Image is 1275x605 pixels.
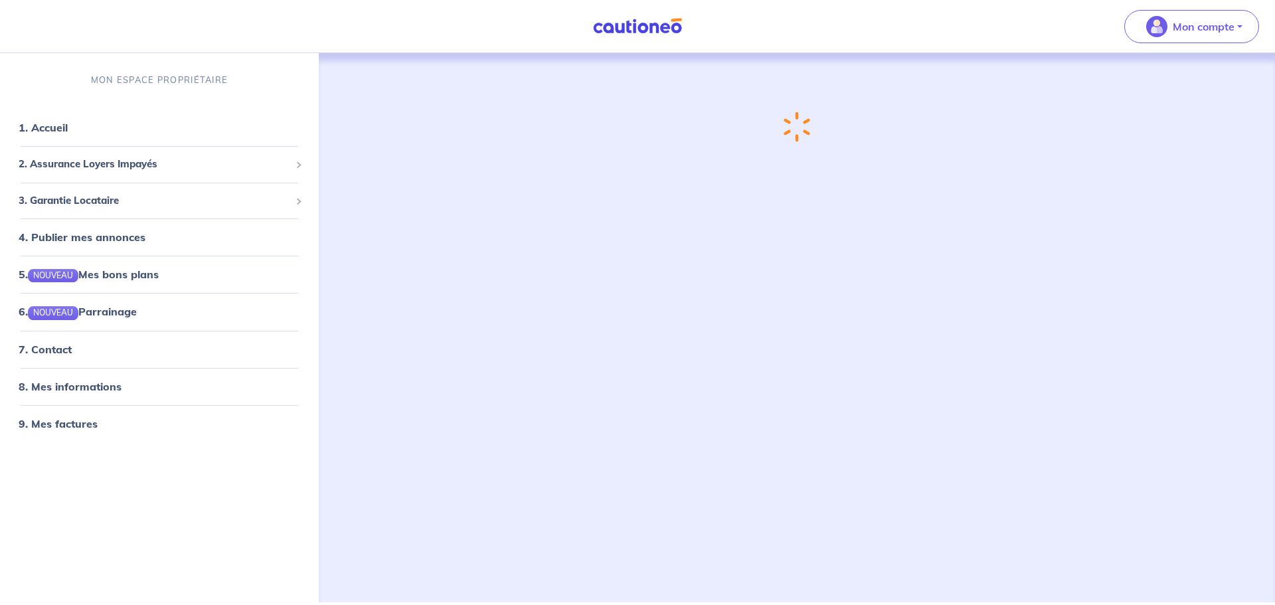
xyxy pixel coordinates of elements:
[91,74,228,86] p: MON ESPACE PROPRIÉTAIRE
[19,380,122,393] a: 8. Mes informations
[19,305,137,318] a: 6.NOUVEAUParrainage
[1124,10,1259,43] button: illu_account_valid_menu.svgMon compte
[5,114,313,141] div: 1. Accueil
[1173,19,1234,35] p: Mon compte
[19,268,159,281] a: 5.NOUVEAUMes bons plans
[5,298,313,325] div: 6.NOUVEAUParrainage
[784,112,810,142] img: loading-spinner
[5,224,313,250] div: 4. Publier mes annonces
[5,373,313,400] div: 8. Mes informations
[5,336,313,363] div: 7. Contact
[19,193,290,209] span: 3. Garantie Locataire
[5,188,313,214] div: 3. Garantie Locataire
[19,157,290,172] span: 2. Assurance Loyers Impayés
[1146,16,1167,37] img: illu_account_valid_menu.svg
[19,121,68,134] a: 1. Accueil
[5,261,313,288] div: 5.NOUVEAUMes bons plans
[19,343,72,356] a: 7. Contact
[5,151,313,177] div: 2. Assurance Loyers Impayés
[5,410,313,437] div: 9. Mes factures
[19,230,145,244] a: 4. Publier mes annonces
[588,18,687,35] img: Cautioneo
[19,417,98,430] a: 9. Mes factures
